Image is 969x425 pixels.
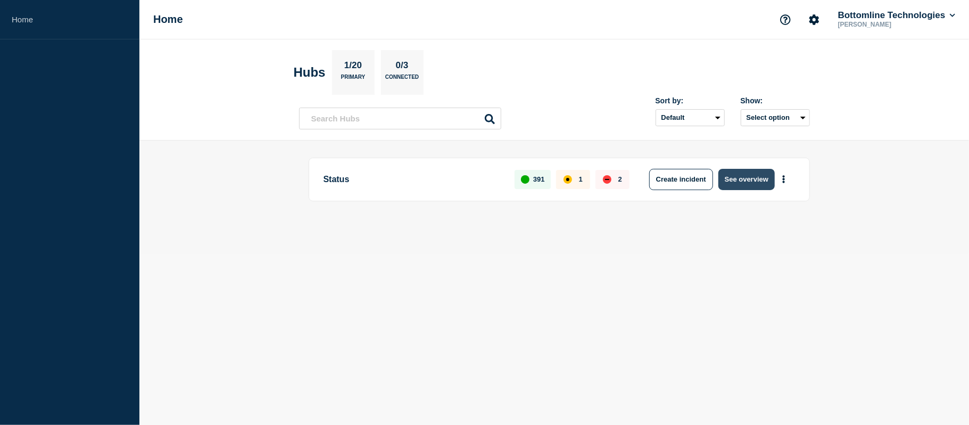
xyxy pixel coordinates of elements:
button: See overview [718,169,775,190]
div: down [603,175,611,184]
p: 0/3 [392,60,412,74]
input: Search Hubs [299,108,501,129]
button: Support [774,9,797,31]
p: [PERSON_NAME] [836,21,947,28]
p: 2 [618,175,622,183]
h2: Hubs [294,65,326,80]
p: Primary [341,74,366,85]
p: Connected [385,74,419,85]
p: 1 [579,175,583,183]
div: Sort by: [656,96,725,105]
div: Show: [741,96,810,105]
p: 1/20 [340,60,366,74]
button: More actions [777,169,791,189]
select: Sort by [656,109,725,126]
button: Select option [741,109,810,126]
button: Bottomline Technologies [836,10,957,21]
h1: Home [153,13,183,26]
button: Account settings [803,9,825,31]
p: 391 [533,175,545,183]
p: Status [324,169,503,190]
div: up [521,175,529,184]
button: Create incident [649,169,713,190]
div: affected [564,175,572,184]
